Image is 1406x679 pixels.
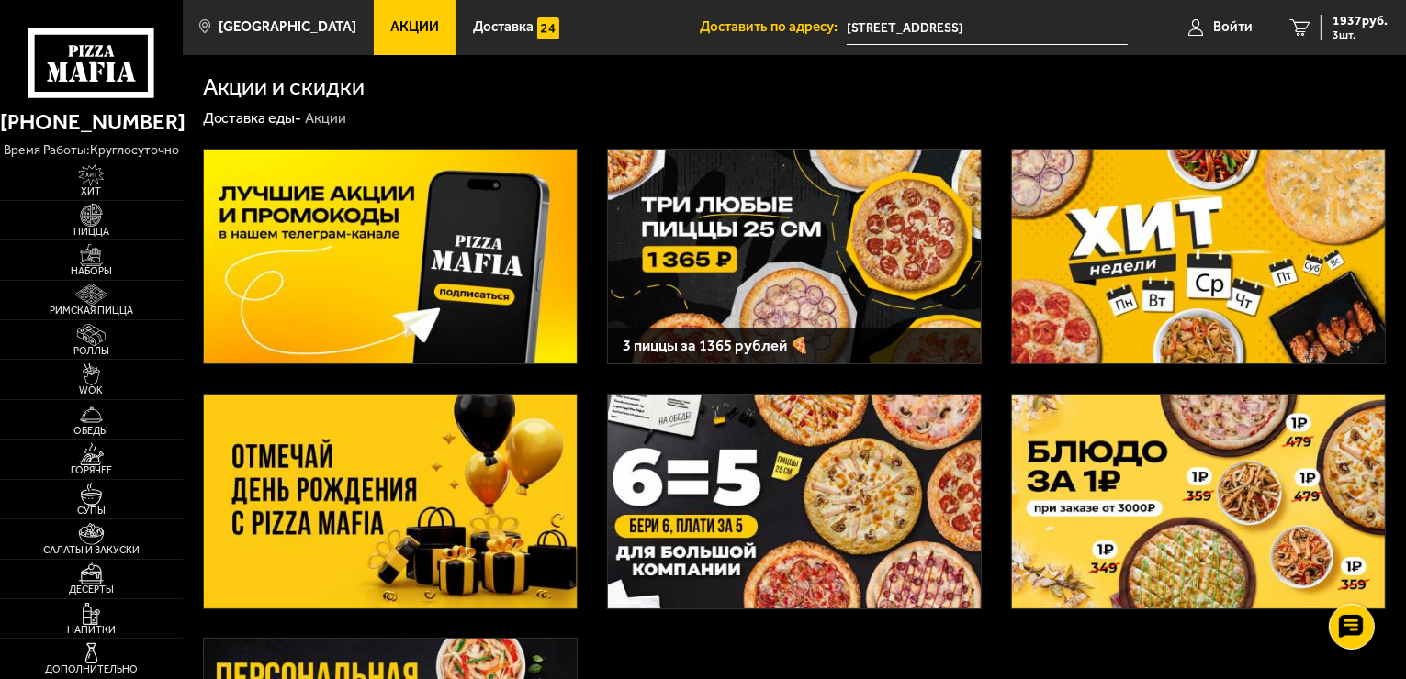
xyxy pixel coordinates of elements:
[847,11,1128,45] input: Ваш адрес доставки
[473,20,534,34] span: Доставка
[203,75,366,99] h1: Акции и скидки
[623,338,966,353] h3: 3 пиццы за 1365 рублей 🍕
[203,109,302,127] a: Доставка еды-
[537,17,559,39] img: 15daf4d41897b9f0e9f617042186c801.svg
[1333,15,1388,28] span: 1937 руб.
[700,20,847,34] span: Доставить по адресу:
[390,20,439,34] span: Акции
[1333,29,1388,40] span: 3 шт.
[219,20,356,34] span: [GEOGRAPHIC_DATA]
[607,149,982,364] a: 3 пиццы за 1365 рублей 🍕
[1213,20,1253,34] span: Войти
[305,109,346,128] div: Акции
